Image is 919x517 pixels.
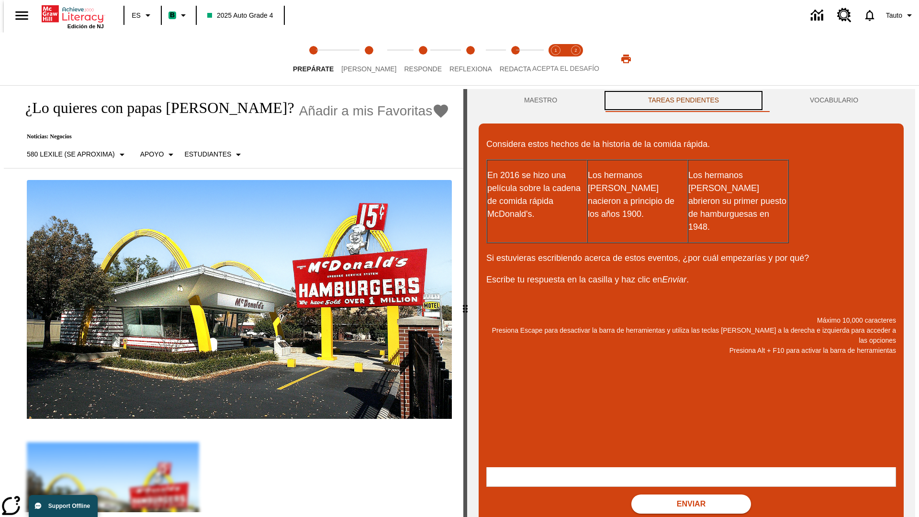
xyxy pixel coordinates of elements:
button: Abrir el menú lateral [8,1,36,30]
div: activity [467,89,915,517]
button: Support Offline [29,495,98,517]
button: Lenguaje: ES, Selecciona un idioma [127,7,158,24]
span: B [170,9,175,21]
em: Enviar [662,275,686,284]
div: Portada [42,3,104,29]
p: Presiona Escape para desactivar la barra de herramientas y utiliza las teclas [PERSON_NAME] a la ... [486,326,896,346]
span: Edición de NJ [67,23,104,29]
div: Pulsa la tecla de intro o la barra espaciadora y luego presiona las flechas de derecha e izquierd... [463,89,467,517]
p: Estudiantes [184,149,231,159]
p: 580 Lexile (Se aproxima) [27,149,115,159]
p: Escribe tu respuesta en la casilla y haz clic en . [486,273,896,286]
button: Maestro [479,89,603,112]
img: Uno de los primeros locales de McDonald's, con el icónico letrero rojo y los arcos amarillos. [27,180,452,419]
p: Noticias: Negocios [15,133,449,140]
button: Acepta el desafío lee step 1 of 2 [542,33,570,85]
button: VOCABULARIO [764,89,904,112]
button: Seleccione Lexile, 580 Lexile (Se aproxima) [23,146,132,163]
span: [PERSON_NAME] [341,65,396,73]
a: Centro de información [805,2,831,29]
button: Boost El color de la clase es verde menta. Cambiar el color de la clase. [165,7,193,24]
button: Acepta el desafío contesta step 2 of 2 [562,33,590,85]
button: Imprimir [611,50,641,67]
p: Considera estos hechos de la historia de la comida rápida. [486,138,896,151]
p: Apoyo [140,149,164,159]
button: Añadir a mis Favoritas - ¿Lo quieres con papas fritas? [299,102,450,119]
p: Máximo 10,000 caracteres [486,315,896,326]
span: Tauto [886,11,902,21]
span: Redacta [500,65,531,73]
button: Seleccionar estudiante [180,146,248,163]
button: Redacta step 5 of 5 [492,33,539,85]
p: Presiona Alt + F10 para activar la barra de herramientas [486,346,896,356]
span: Añadir a mis Favoritas [299,103,433,119]
a: Centro de recursos, Se abrirá en una pestaña nueva. [831,2,857,28]
text: 1 [554,48,557,53]
span: Support Offline [48,503,90,509]
p: Los hermanos [PERSON_NAME] abrieron su primer puesto de hamburguesas en 1948. [688,169,788,234]
span: Reflexiona [449,65,492,73]
span: ACEPTA EL DESAFÍO [532,65,599,72]
p: En 2016 se hizo una película sobre la cadena de comida rápida McDonald's. [487,169,587,221]
div: reading [4,89,463,512]
p: Si estuvieras escribiendo acerca de estos eventos, ¿por cuál empezarías y por qué? [486,252,896,265]
span: ES [132,11,141,21]
span: 2025 Auto Grade 4 [207,11,273,21]
span: Responde [404,65,442,73]
div: Instructional Panel Tabs [479,89,904,112]
button: TAREAS PENDIENTES [603,89,764,112]
button: Reflexiona step 4 of 5 [442,33,500,85]
span: Prepárate [293,65,334,73]
a: Notificaciones [857,3,882,28]
button: Perfil/Configuración [882,7,919,24]
button: Tipo de apoyo, Apoyo [136,146,181,163]
button: Prepárate step 1 of 5 [285,33,341,85]
button: Lee step 2 of 5 [334,33,404,85]
button: Enviar [631,495,751,514]
p: Los hermanos [PERSON_NAME] nacieron a principio de los años 1900. [588,169,687,221]
text: 2 [574,48,577,53]
button: Responde step 3 of 5 [396,33,449,85]
body: Máximo 10,000 caracteres Presiona Escape para desactivar la barra de herramientas y utiliza las t... [4,8,140,16]
h1: ¿Lo quieres con papas [PERSON_NAME]? [15,99,294,117]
